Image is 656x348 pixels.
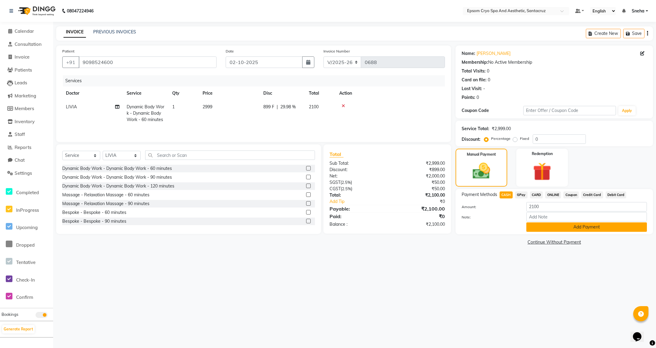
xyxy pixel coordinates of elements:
[15,93,36,99] span: Marketing
[2,131,52,138] a: Staff
[336,86,445,100] th: Action
[325,179,387,186] div: ( )
[203,104,212,110] span: 2999
[487,68,489,74] div: 0
[15,28,34,34] span: Calendar
[462,136,480,143] div: Discount:
[515,191,528,198] span: GPay
[226,49,234,54] label: Date
[169,86,199,100] th: Qty
[277,104,278,110] span: |
[62,192,149,198] div: Massage - Relaxation Massage - 60 minutes
[62,56,79,68] button: +91
[325,221,387,228] div: Balance :
[15,131,25,137] span: Staff
[2,144,52,151] a: Reports
[172,104,175,110] span: 1
[325,173,387,179] div: Net:
[15,157,25,163] span: Chat
[2,170,52,177] a: Settings
[563,191,579,198] span: Coupon
[488,77,490,83] div: 0
[2,157,52,164] a: Chat
[16,242,35,248] span: Dropped
[457,215,522,220] label: Note:
[16,277,35,283] span: Check-In
[462,50,475,57] div: Name:
[581,191,603,198] span: Credit Card
[62,201,149,207] div: Massage - Relaxation Massage - 90 minutes
[325,198,398,205] a: Add Tip
[462,126,489,132] div: Service Total:
[15,2,57,19] img: logo
[387,213,449,220] div: ₹0
[15,119,35,124] span: Inventory
[325,213,387,220] div: Paid:
[127,104,164,122] span: Dynamic Body Work - Dynamic Body Work - 60 minutes
[62,209,126,216] div: Bespoke - Bespoke - 60 minutes
[457,239,652,245] a: Continue Without Payment
[623,29,644,38] button: Save
[15,80,27,86] span: Leads
[462,107,523,114] div: Coupon Code
[520,136,529,141] label: Fixed
[16,225,38,230] span: Upcoming
[618,106,636,115] button: Apply
[462,94,475,101] div: Points:
[2,325,35,333] button: Generate Report
[630,324,650,342] iframe: chat widget
[15,144,31,150] span: Reports
[586,29,621,38] button: Create New
[15,54,29,60] span: Invoice
[500,191,513,198] span: CASH
[491,136,511,141] label: Percentage
[477,50,511,57] a: [PERSON_NAME]
[16,190,39,195] span: Completed
[527,160,557,183] img: _gift.svg
[526,202,647,211] input: Amount
[263,104,274,110] span: 899 F
[62,218,126,225] div: Bespoke - Bespoke - 90 minutes
[325,192,387,198] div: Total:
[530,191,543,198] span: CARD
[606,191,627,198] span: Debit Card
[462,77,487,83] div: Card on file:
[62,183,174,189] div: Dynamic Body Work - Dynamic Body Work - 120 minutes
[387,192,449,198] div: ₹2,100.00
[526,222,647,232] button: Add Payment
[2,41,52,48] a: Consultation
[477,94,479,101] div: 0
[325,205,387,212] div: Payable:
[323,49,350,54] label: Invoice Number
[260,86,305,100] th: Disc
[387,221,449,228] div: ₹2,100.00
[309,104,319,110] span: 2100
[532,151,553,157] label: Redemption
[387,186,449,192] div: ₹50.00
[63,27,86,38] a: INVOICE
[492,126,511,132] div: ₹2,999.00
[467,161,496,181] img: _cash.svg
[523,106,616,115] input: Enter Offer / Coupon Code
[526,212,647,221] input: Add Note
[145,150,315,160] input: Search or Scan
[545,191,561,198] span: ONLINE
[16,259,36,265] span: Tentative
[483,86,485,92] div: -
[62,165,172,172] div: Dynamic Body Work - Dynamic Body Work - 60 minutes
[462,191,497,198] span: Payment Methods
[15,106,34,111] span: Members
[79,56,217,68] input: Search by Name/Mobile/Email/Code
[2,54,52,61] a: Invoice
[15,67,32,73] span: Patients
[2,79,52,86] a: Leads
[387,160,449,167] div: ₹2,999.00
[16,294,33,300] span: Confirm
[66,104,77,110] span: LIVIA
[398,198,449,205] div: ₹0
[467,152,496,157] label: Manual Payment
[387,167,449,173] div: ₹899.00
[632,8,644,14] span: Sneha
[342,180,351,185] span: 2.5%
[330,151,343,157] span: Total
